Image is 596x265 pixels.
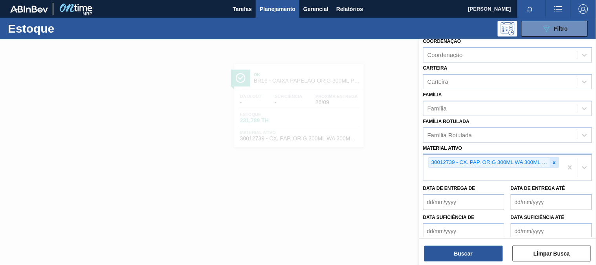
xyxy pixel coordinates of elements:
[427,78,448,85] div: Carteira
[423,186,475,191] label: Data de Entrega de
[10,6,48,13] img: TNhmsLtSVTkK8tSr43FrP2fwEKptu5GPRR3wAAAABJRU5ErkJggg==
[579,4,588,14] img: Logout
[423,223,504,239] input: dd/mm/yyyy
[517,4,543,15] button: Notificações
[511,186,565,191] label: Data de Entrega até
[423,145,462,151] label: Material ativo
[427,105,447,112] div: Família
[423,92,442,98] label: Família
[260,4,295,14] span: Planejamento
[8,24,121,33] h1: Estoque
[423,194,504,210] input: dd/mm/yyyy
[521,21,588,37] button: Filtro
[423,215,475,220] label: Data suficiência de
[511,223,592,239] input: dd/mm/yyyy
[554,4,563,14] img: userActions
[427,52,463,59] div: Coordenação
[511,215,565,220] label: Data suficiência até
[511,194,592,210] input: dd/mm/yyyy
[498,21,517,37] div: Pogramando: nenhum usuário selecionado
[303,4,328,14] span: Gerencial
[429,158,550,167] div: 30012739 - CX. PAP. ORIG 300ML WA 300ML PROP 429
[554,26,568,32] span: Filtro
[423,119,469,124] label: Família Rotulada
[336,4,363,14] span: Relatórios
[233,4,252,14] span: Tarefas
[423,65,447,71] label: Carteira
[427,132,472,138] div: Família Rotulada
[423,39,461,44] label: Coordenação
